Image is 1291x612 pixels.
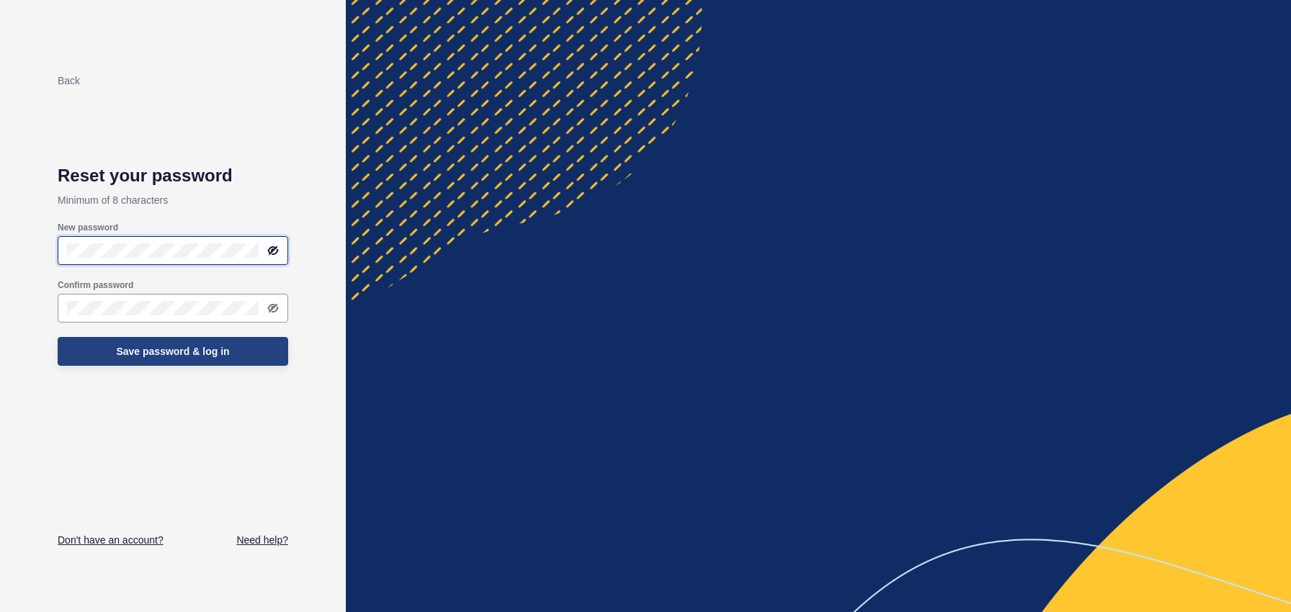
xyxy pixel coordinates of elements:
a: Don't have an account? [58,533,164,547]
button: Save password & log in [58,337,288,366]
a: Need help? [236,533,288,547]
label: New password [58,222,118,233]
span: Save password & log in [116,344,229,359]
h1: Reset your password [58,166,288,186]
a: Back [58,75,80,86]
p: Minimum of 8 characters [58,186,288,215]
label: Confirm password [58,279,133,291]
